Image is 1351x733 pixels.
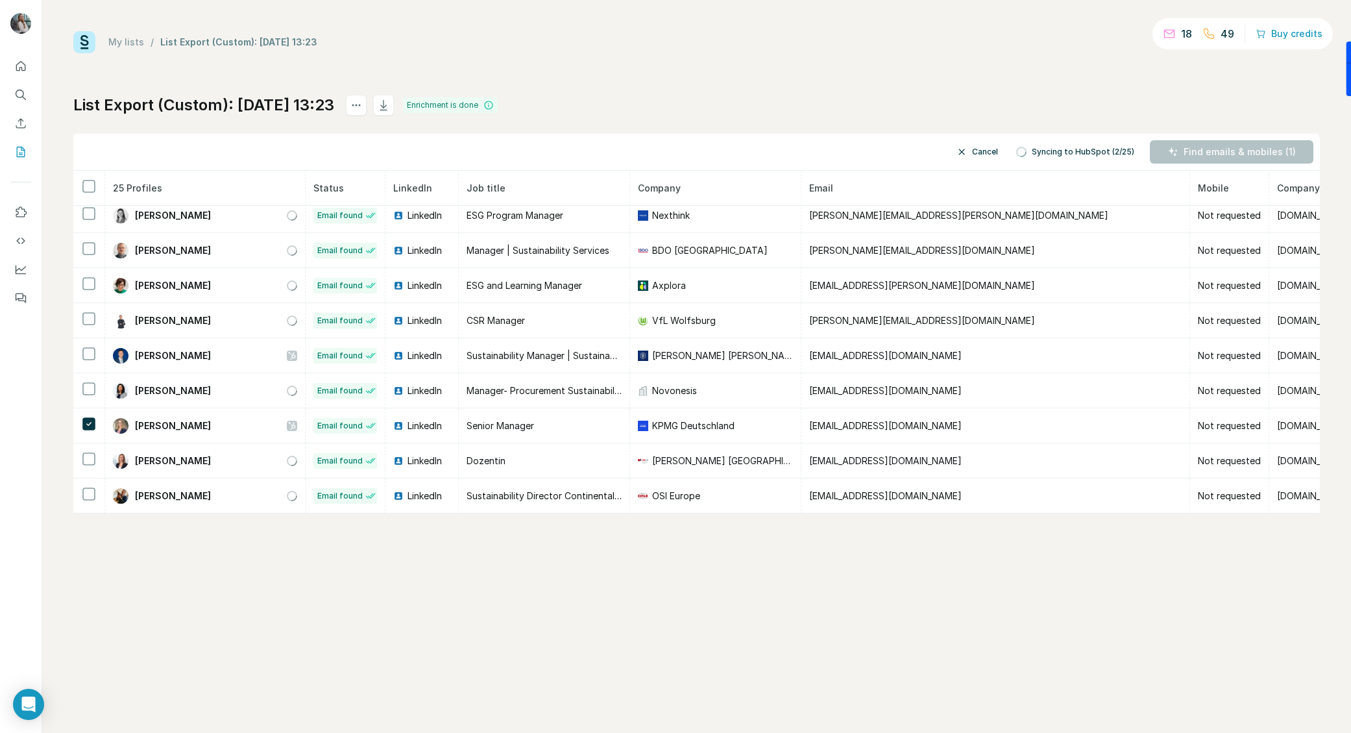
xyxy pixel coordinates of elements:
span: OSI Europe [652,490,700,503]
span: [EMAIL_ADDRESS][DOMAIN_NAME] [809,385,962,396]
span: Not requested [1198,350,1261,361]
img: LinkedIn logo [393,316,404,326]
span: LinkedIn [408,419,442,432]
span: Not requested [1198,210,1261,221]
span: LinkedIn [408,279,442,292]
span: [DOMAIN_NAME] [1277,315,1350,326]
span: KPMG Deutschland [652,419,735,432]
a: My lists [108,36,144,47]
p: 49 [1221,26,1234,42]
img: LinkedIn logo [393,456,404,466]
span: [DOMAIN_NAME] [1277,245,1350,256]
img: company-logo [638,456,648,466]
img: LinkedIn logo [393,210,404,221]
span: [PERSON_NAME][EMAIL_ADDRESS][DOMAIN_NAME] [809,245,1035,256]
img: company-logo [638,280,648,291]
span: [EMAIL_ADDRESS][DOMAIN_NAME] [809,490,962,501]
span: Email found [317,350,363,362]
span: [DOMAIN_NAME] [1277,385,1350,396]
span: [DOMAIN_NAME] [1277,490,1350,501]
img: Avatar [113,383,128,399]
span: [PERSON_NAME][EMAIL_ADDRESS][DOMAIN_NAME] [809,315,1035,326]
img: Avatar [113,243,128,258]
span: Job title [467,182,505,193]
button: Buy credits [1256,25,1322,43]
span: VfL Wolfsburg [652,314,716,327]
span: [DOMAIN_NAME] [1277,455,1350,466]
div: Enrichment is done [403,97,498,113]
span: [EMAIL_ADDRESS][PERSON_NAME][DOMAIN_NAME] [809,280,1035,291]
img: company-logo [638,316,648,326]
span: Not requested [1198,490,1261,501]
img: Avatar [113,418,128,434]
span: ESG Program Manager [467,210,563,221]
span: Mobile [1198,182,1229,193]
span: Axplora [652,279,686,292]
span: LinkedIn [408,454,442,467]
button: Quick start [10,55,31,78]
span: [EMAIL_ADDRESS][DOMAIN_NAME] [809,455,962,466]
span: LinkedIn [393,182,432,193]
span: [DOMAIN_NAME] [1277,280,1350,291]
img: Avatar [113,313,128,329]
button: Feedback [10,286,31,310]
img: company-logo [638,210,648,221]
span: Manager | Sustainability Services [467,245,609,256]
button: Cancel [947,140,1007,164]
img: company-logo [638,245,648,256]
span: [PERSON_NAME] [135,209,211,222]
span: Email found [317,490,363,502]
span: [PERSON_NAME] [135,419,211,432]
span: LinkedIn [408,349,442,362]
span: [PERSON_NAME] [135,384,211,397]
span: BDO [GEOGRAPHIC_DATA] [652,244,768,257]
p: 18 [1181,26,1192,42]
span: Email found [317,455,363,467]
span: Not requested [1198,385,1261,396]
img: company-logo [638,421,648,431]
img: LinkedIn logo [393,245,404,256]
span: Novonesis [652,384,697,397]
span: [EMAIL_ADDRESS][DOMAIN_NAME] [809,350,962,361]
span: LinkedIn [408,244,442,257]
span: Email [809,182,833,193]
span: Email found [317,385,363,397]
span: Not requested [1198,420,1261,431]
span: [DOMAIN_NAME] [1277,210,1350,221]
span: [DOMAIN_NAME] [1277,350,1350,361]
span: 25 Profiles [113,182,162,193]
span: [PERSON_NAME] [135,314,211,327]
span: [PERSON_NAME] [135,349,211,362]
img: LinkedIn logo [393,280,404,291]
span: Syncing to HubSpot (2/25) [1032,146,1134,158]
span: [PERSON_NAME] [135,490,211,503]
span: Not requested [1198,245,1261,256]
li: / [151,36,154,49]
span: [PERSON_NAME] [PERSON_NAME] [652,349,793,362]
span: [PERSON_NAME][EMAIL_ADDRESS][PERSON_NAME][DOMAIN_NAME] [809,210,1108,221]
h1: List Export (Custom): [DATE] 13:23 [73,95,334,116]
button: Enrich CSV [10,112,31,135]
span: [PERSON_NAME] [GEOGRAPHIC_DATA] [652,454,793,467]
img: Avatar [113,453,128,469]
img: LinkedIn logo [393,421,404,431]
button: Dashboard [10,258,31,281]
button: Search [10,83,31,106]
button: My lists [10,140,31,164]
span: [PERSON_NAME] [135,279,211,292]
img: Avatar [113,348,128,364]
span: LinkedIn [408,490,442,503]
img: company-logo [638,351,648,361]
span: [PERSON_NAME] [135,454,211,467]
span: Senior Manager [467,420,534,431]
button: actions [346,95,367,116]
img: LinkedIn logo [393,491,404,501]
img: Avatar [113,208,128,223]
div: Open Intercom Messenger [13,689,44,720]
span: Not requested [1198,455,1261,466]
span: [DOMAIN_NAME] [1277,420,1350,431]
span: LinkedIn [408,384,442,397]
span: Manager- Procurement Sustainability [467,385,626,396]
span: Email found [317,420,363,432]
button: Use Surfe API [10,229,31,253]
